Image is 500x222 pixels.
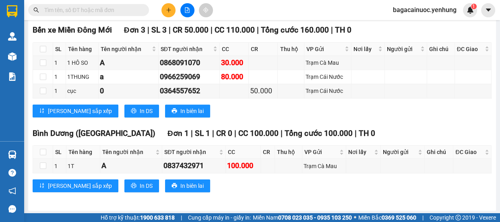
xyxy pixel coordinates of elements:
[281,129,283,138] span: |
[455,148,483,156] span: ĐC Giao
[180,107,204,115] span: In biên lai
[67,58,97,67] div: 1 HÔ SO
[221,71,247,82] div: 80.000
[161,45,211,53] span: SĐT người nhận
[101,213,175,222] span: Hỗ trợ kỹ thuật:
[180,181,204,190] span: In biên lai
[99,70,158,84] td: a
[100,57,157,68] div: A
[455,215,461,220] span: copyright
[140,181,153,190] span: In DS
[210,25,212,35] span: |
[234,129,236,138] span: |
[151,25,166,35] span: SL 3
[58,36,114,47] div: 0946670674
[386,5,463,15] span: bagacainuoc.yenhung
[304,84,351,98] td: Trạm Cái Nước
[124,105,159,117] button: printerIn DS
[306,45,343,53] span: VP Gửi
[7,8,19,16] span: Gửi:
[261,146,275,159] th: CR
[58,7,114,26] div: Trạm Quận 5
[166,7,171,13] span: plus
[278,214,352,221] strong: 0708 023 035 - 0935 103 250
[304,70,351,84] td: Trạm Cái Nước
[285,129,353,138] span: Tổng cước 100.000
[348,148,372,156] span: Nơi lấy
[48,107,112,115] span: [PERSON_NAME] sắp xếp
[8,52,17,61] img: warehouse-icon
[335,25,351,35] span: TH 0
[8,32,17,41] img: warehouse-icon
[100,159,162,173] td: A
[302,159,346,173] td: Trạm Cà Mau
[250,85,276,97] div: 50.000
[354,216,356,219] span: ⚪️
[387,45,419,53] span: Người gửi
[467,6,474,14] img: icon-new-feature
[54,58,64,67] div: 1
[172,25,208,35] span: CR 50.000
[8,205,16,213] span: message
[382,214,416,221] strong: 0369 525 060
[184,7,190,13] span: file-add
[304,162,345,171] div: Trạm Cà Mau
[275,146,302,159] th: Thu hộ
[48,181,112,190] span: [PERSON_NAME] sắp xếp
[165,179,210,192] button: printerIn biên lai
[181,213,182,222] span: |
[101,160,161,171] div: A
[39,183,45,189] span: sort-ascending
[8,72,17,81] img: solution-icon
[164,148,217,156] span: SĐT người nhận
[167,129,189,138] span: Đơn 1
[102,148,154,156] span: Tên người nhận
[67,86,97,95] div: cục
[159,70,220,84] td: 0966259069
[131,183,136,189] span: printer
[214,25,254,35] span: CC 110.000
[33,25,112,35] span: Bến xe Miền Đông Mới
[238,129,279,138] span: CC 100.000
[33,7,39,13] span: search
[168,25,170,35] span: |
[304,148,338,156] span: VP Gửi
[427,43,455,56] th: Ghi chú
[100,85,157,97] div: 0
[331,25,333,35] span: |
[425,146,453,159] th: Ghi chú
[260,25,329,35] span: Tổng cước 160.000
[220,43,249,56] th: CC
[140,214,175,221] strong: 1900 633 818
[278,43,304,56] th: Thu hộ
[471,4,477,9] sup: 1
[422,213,424,222] span: |
[44,6,139,14] input: Tìm tên, số ĐT hoặc mã đơn
[212,129,214,138] span: |
[66,146,101,159] th: Tên hàng
[33,179,118,192] button: sort-ascending[PERSON_NAME] sắp xếp
[8,169,16,177] span: question-circle
[163,160,224,171] div: 0837432971
[7,7,52,26] div: Trạm Cái Nước
[100,71,157,82] div: a
[221,57,247,68] div: 30.000
[124,179,159,192] button: printerIn DS
[159,84,220,98] td: 0364557652
[306,58,350,67] div: Trạm Cà Mau
[353,45,376,53] span: Nơi lấy
[306,86,350,95] div: Trạm Cái Nước
[68,162,99,171] div: 1T
[191,129,193,138] span: |
[481,3,495,17] button: caret-down
[226,146,261,159] th: CC
[171,108,177,114] span: printer
[355,129,357,138] span: |
[39,108,45,114] span: sort-ascending
[161,3,176,17] button: plus
[33,129,155,138] span: Bình Dương ([GEOGRAPHIC_DATA])
[54,72,64,81] div: 1
[8,187,16,195] span: notification
[66,43,99,56] th: Tên hàng
[58,8,77,16] span: Nhận:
